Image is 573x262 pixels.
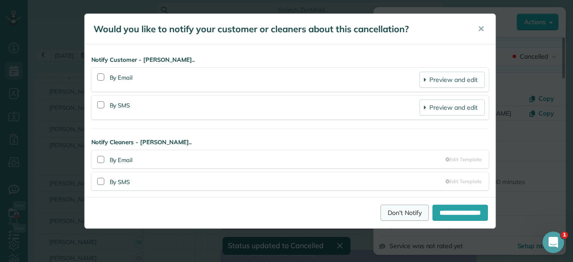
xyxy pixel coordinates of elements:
h5: Would you like to notify your customer or cleaners about this cancellation? [94,23,465,35]
div: By SMS [110,176,446,186]
a: Edit Template [445,156,481,163]
span: ✕ [478,24,484,34]
div: By Email [110,154,446,164]
iframe: Intercom live chat [543,232,564,253]
a: Preview and edit [419,72,484,88]
span: 1 [561,232,568,239]
a: Preview and edit [419,99,484,116]
div: By Email [110,72,420,88]
a: Edit Template [445,178,481,185]
strong: Notify Customer - [PERSON_NAME].. [91,56,489,64]
div: By SMS [110,99,420,116]
strong: Notify Cleaners - [PERSON_NAME].. [91,138,489,146]
a: Don't Notify [381,205,429,221]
